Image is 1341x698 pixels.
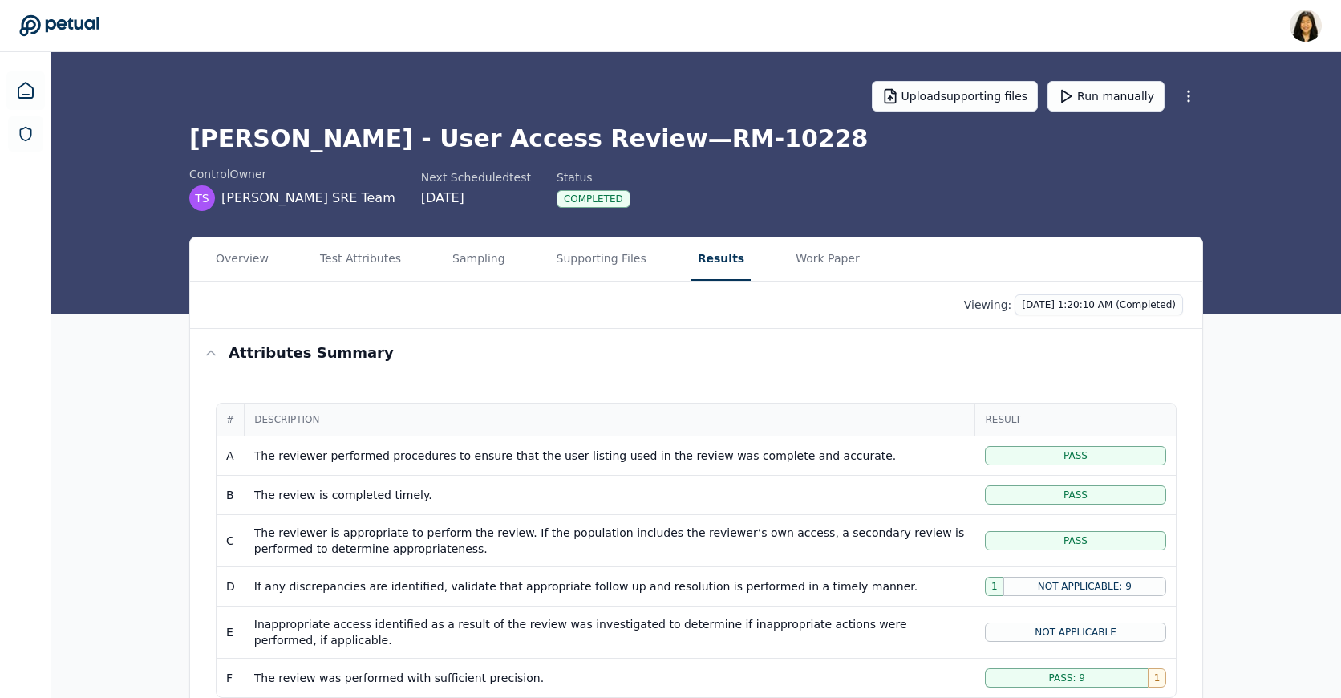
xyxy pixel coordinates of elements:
div: The reviewer is appropriate to perform the review. If the population includes the reviewer’s own ... [254,525,966,557]
div: [DATE] [421,189,531,208]
button: More Options [1174,82,1203,111]
button: Sampling [446,237,512,281]
img: Renee Park [1290,10,1322,42]
h3: Attributes summary [229,342,394,364]
div: Next Scheduled test [421,169,531,185]
td: A [217,436,245,476]
td: F [217,659,245,698]
button: Attributes summary [190,329,1202,377]
span: 1 [1154,672,1161,684]
div: If any discrepancies are identified, validate that appropriate follow up and resolution is perfor... [254,578,966,595]
a: SOC 1 Reports [8,116,43,152]
div: Inappropriate access identified as a result of the review was investigated to determine if inappr... [254,616,966,648]
span: Pass: 9 [1048,672,1084,684]
button: Run manually [1047,81,1165,112]
div: Status [557,169,630,185]
span: Not Applicable [1035,626,1116,639]
button: Uploadsupporting files [872,81,1039,112]
span: Description [254,413,965,426]
div: The review was performed with sufficient precision. [254,670,966,686]
td: C [217,515,245,567]
h1: [PERSON_NAME] - User Access Review — RM-10228 [189,124,1203,153]
td: E [217,607,245,659]
a: Dashboard [6,71,45,110]
span: Result [985,413,1166,426]
span: TS [195,190,209,206]
td: B [217,476,245,515]
a: Go to Dashboard [19,14,99,37]
div: The reviewer performed procedures to ensure that the user listing used in the review was complete... [254,448,966,464]
span: Not Applicable: 9 [1038,580,1132,593]
div: control Owner [189,166,395,182]
button: [DATE] 1:20:10 AM (Completed) [1015,294,1183,315]
span: 1 [991,580,998,593]
span: # [226,413,234,426]
button: Results [691,237,751,281]
span: Pass [1063,449,1088,462]
button: Overview [209,237,275,281]
span: Pass [1063,489,1088,501]
div: Completed [557,190,630,208]
span: [PERSON_NAME] SRE Team [221,189,395,208]
button: Work Paper [789,237,866,281]
div: The review is completed timely. [254,487,966,503]
p: Viewing: [964,297,1012,313]
button: Supporting Files [550,237,653,281]
span: Pass [1063,534,1088,547]
button: Test Attributes [314,237,407,281]
td: D [217,567,245,607]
